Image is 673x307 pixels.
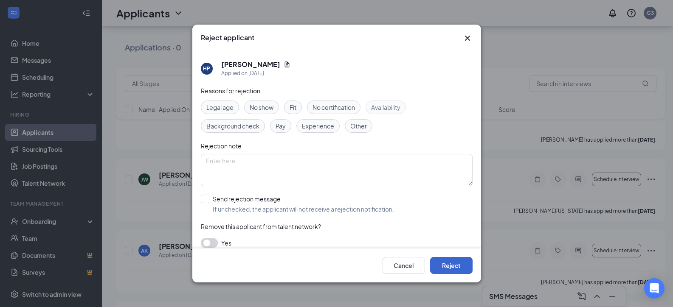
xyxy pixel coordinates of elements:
span: Yes [221,238,231,248]
span: Fit [290,103,296,112]
span: Rejection note [201,142,242,150]
span: Pay [276,121,286,131]
h5: [PERSON_NAME] [221,60,280,69]
span: No certification [313,103,355,112]
span: Remove this applicant from talent network? [201,223,321,230]
span: Reasons for rejection [201,87,260,95]
button: Reject [430,257,473,274]
span: No show [250,103,273,112]
button: Cancel [383,257,425,274]
div: HP [203,65,210,72]
svg: Document [284,61,290,68]
span: Legal age [206,103,234,112]
button: Close [462,33,473,43]
svg: Cross [462,33,473,43]
div: Open Intercom Messenger [644,278,665,299]
span: Experience [302,121,334,131]
span: Background check [206,121,259,131]
span: Availability [371,103,400,112]
div: Applied on [DATE] [221,69,290,78]
h3: Reject applicant [201,33,254,42]
span: Other [350,121,367,131]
